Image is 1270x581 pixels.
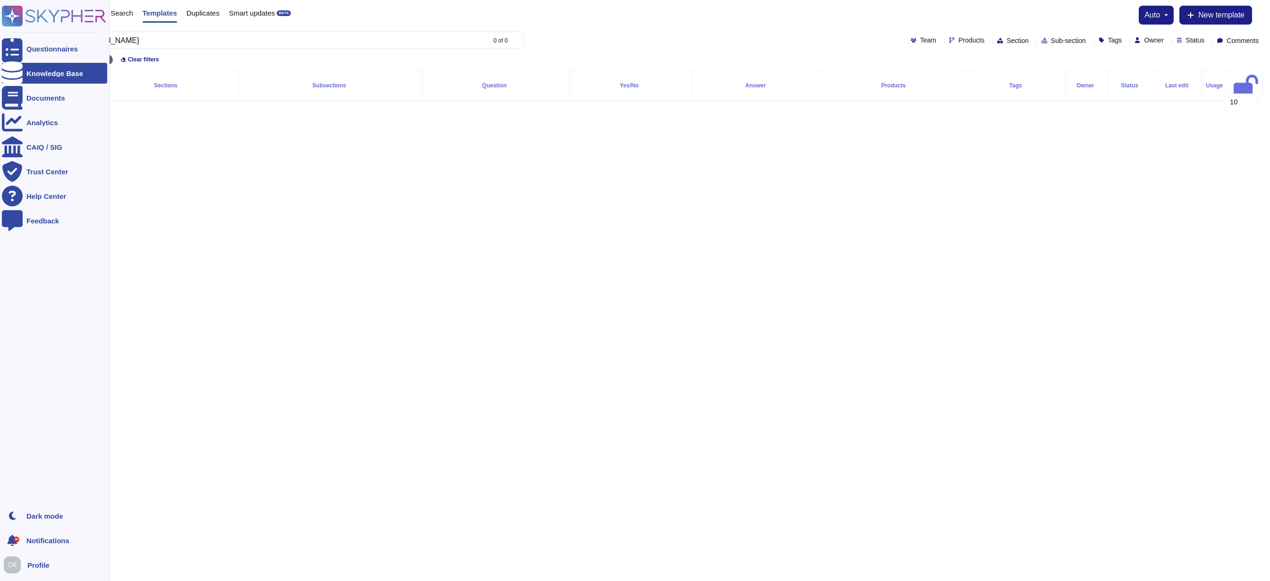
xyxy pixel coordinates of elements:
div: Knowledge Base [26,70,83,77]
div: Answer [696,83,818,88]
div: Usage [1206,83,1226,88]
div: Help Center [26,193,66,200]
div: Products [826,83,964,88]
div: Dark mode [26,513,63,520]
div: Tags [972,83,1062,88]
input: Search by keywords [37,32,485,49]
button: New template [1179,6,1252,25]
div: Feedback [26,217,59,224]
div: Trust Center [26,168,68,175]
div: Sections [100,83,235,88]
span: Section [1007,37,1029,44]
img: user [4,556,21,573]
button: user [2,555,27,575]
div: Documents [26,94,65,102]
div: Yes/No [573,83,688,88]
div: BETA [277,10,290,16]
a: Analytics [2,112,107,133]
button: auto [1144,11,1168,19]
div: 9+ [14,537,19,542]
span: Smart updates [229,9,275,17]
div: Questionnaires [26,45,78,52]
div: Last edit [1159,83,1198,88]
span: Notifications [26,537,69,544]
a: CAIQ / SIG [2,137,107,157]
span: Team [920,37,936,43]
span: Clear filters [128,57,159,62]
span: Profile [27,562,50,569]
a: Questionnaires [2,38,107,59]
a: Knowledge Base [2,63,107,84]
div: Owner [1070,83,1103,88]
span: auto [1144,11,1160,19]
span: Search [110,9,133,17]
div: 0 of 0 [493,38,508,43]
span: New template [1198,11,1245,19]
a: Trust Center [2,161,107,182]
span: Comments [1227,37,1259,44]
span: Tags [1108,37,1122,43]
div: Status [1111,83,1151,88]
span: Owner [1144,37,1163,43]
a: Help Center [2,186,107,206]
div: Analytics [26,119,58,126]
a: Feedback [2,210,107,231]
span: Duplicates [186,9,220,17]
span: Products [958,37,984,43]
div: CAIQ / SIG [26,144,62,151]
span: Sub-section [1051,37,1086,44]
div: Question [427,83,565,88]
a: Documents [2,87,107,108]
div: Subsections [243,83,419,88]
span: Status [1186,37,1205,43]
span: Templates [143,9,177,17]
